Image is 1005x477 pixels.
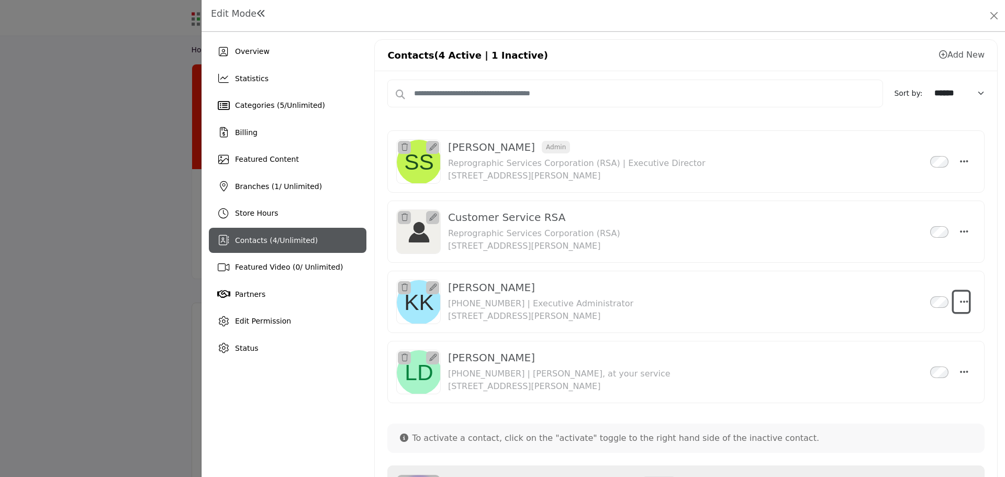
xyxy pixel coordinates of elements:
span: Billing [235,128,258,137]
h3: [PERSON_NAME] [448,281,633,294]
span: Store Hours [235,209,278,217]
span: Featured Video ( / Unlimited) [235,263,343,271]
div: Aspect Ratio:1:1,Size:400x400px [426,351,439,364]
button: Select Droddown options [954,151,969,172]
span: Unlimited [280,236,315,245]
button: Select Droddown options [954,221,969,242]
h3: [PERSON_NAME] [448,351,671,364]
h1: Edit Mode [211,8,266,19]
span: Featured Content [235,155,299,163]
p: [STREET_ADDRESS][PERSON_NAME] [448,170,706,182]
div: Aspect Ratio:1:1,Size:400x400px [426,281,439,294]
span: Status [235,344,259,352]
button: Close [987,8,1001,23]
p: [STREET_ADDRESS][PERSON_NAME] [448,310,633,323]
img: No Contact Logo [397,280,441,325]
img: No Contact Logo [397,350,441,395]
span: 5 [280,101,284,109]
p: Reprographic Services Corporation (RSA) | Executive Director [448,157,706,170]
button: Select Droddown options [954,292,969,313]
img: No Contact Logo [397,140,441,184]
span: 0 [295,263,300,271]
select: Default select example [930,84,990,103]
span: Statistics [235,74,269,83]
p: [PHONE_NUMBER] | Executive Administrator [448,297,633,310]
span: Edit Permission [235,317,291,325]
span: Overview [235,47,270,56]
p: [STREET_ADDRESS][PERSON_NAME] [448,380,671,393]
img: No Contact Logo [397,210,441,254]
div: Aspect Ratio:1:1,Size:400x400px [426,211,439,224]
span: Unlimited [287,101,322,109]
span: Contacts ( / ) [235,236,318,245]
label: Sort by: [894,88,925,99]
p: Reprographic Services Corporation (RSA) [448,227,620,240]
span: Branches ( / Unlimited) [235,182,322,191]
button: Select Droddown options [954,362,969,383]
span: Categories ( / ) [235,101,325,109]
span: Partners [235,290,265,298]
span: (4 Active | 1 Inactive) [434,50,549,61]
span: Admin [542,141,570,153]
div: Aspect Ratio:1:1,Size:400x400px [426,141,439,154]
span: 1 [274,182,279,191]
span: 4 [273,236,277,245]
h3: [PERSON_NAME] [448,141,706,153]
h3: Customer Service RSA [448,211,620,224]
a: Add New [939,50,985,60]
p: To activate a contact, click on the "activate" toggle to the right hand side of the inactive cont... [400,432,857,445]
p: [PHONE_NUMBER] | [PERSON_NAME], at your service [448,368,671,380]
p: Contacts [387,48,548,62]
p: [STREET_ADDRESS][PERSON_NAME] [448,240,620,252]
